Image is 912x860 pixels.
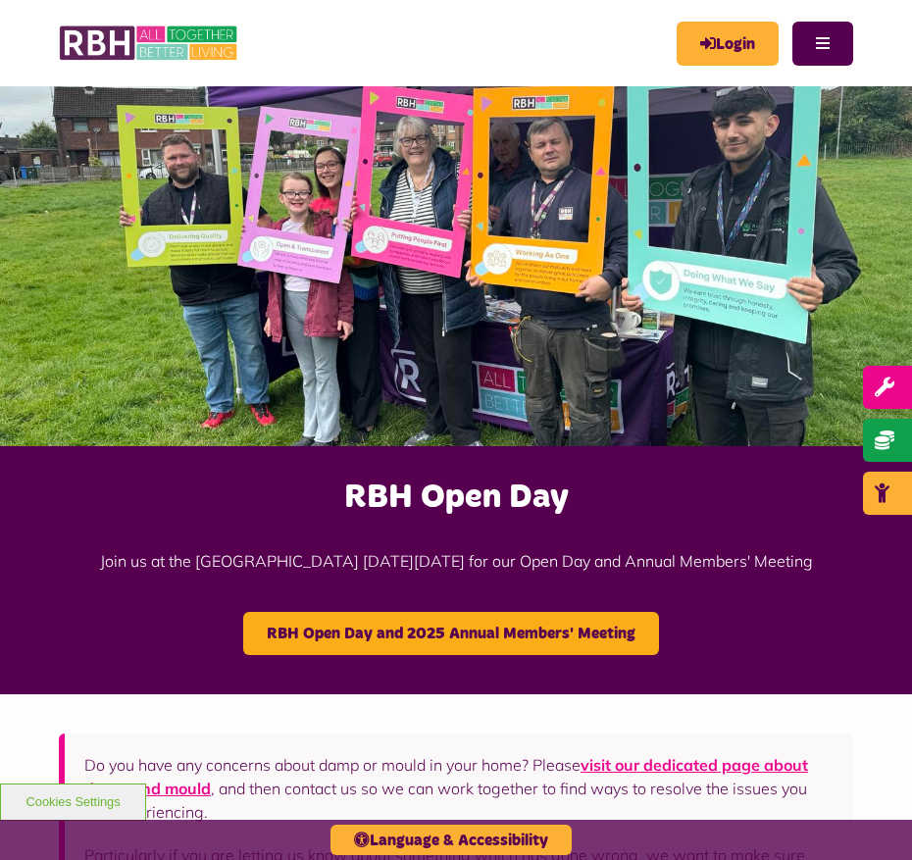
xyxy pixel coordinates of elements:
[824,772,912,860] iframe: Netcall Web Assistant for live chat
[10,476,902,519] h2: RBH Open Day
[243,612,659,655] a: RBH Open Day and 2025 Annual Members' Meeting
[10,520,902,602] p: Join us at the [GEOGRAPHIC_DATA] [DATE][DATE] for our Open Day and Annual Members' Meeting
[59,20,240,67] img: RBH
[792,22,853,66] button: Navigation
[330,825,572,855] button: Language & Accessibility
[84,753,834,824] p: Do you have any concerns about damp or mould in your home? Please , and then contact us so we can...
[677,22,779,66] a: MyRBH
